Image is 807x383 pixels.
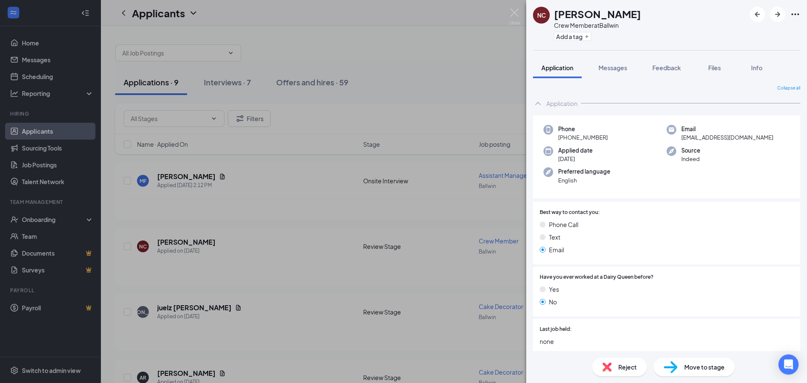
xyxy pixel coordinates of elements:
span: Best way to contact you: [540,209,600,217]
span: English [558,176,610,185]
button: ArrowRight [770,7,785,22]
div: Application [546,99,578,108]
button: PlusAdd a tag [554,32,591,41]
span: Messages [599,64,627,71]
span: Have you ever worked at a Dairy Queen before? [540,273,654,281]
span: Applied date [558,146,593,155]
div: NC [537,11,546,19]
svg: ArrowLeftNew [752,9,762,19]
span: No [549,297,557,306]
span: Move to stage [684,362,725,372]
span: [DATE] [558,155,593,163]
span: Reject [618,362,637,372]
span: Source [681,146,700,155]
span: Phone Call [549,220,578,229]
span: [EMAIL_ADDRESS][DOMAIN_NAME] [681,133,773,142]
span: Yes [549,285,559,294]
span: Info [751,64,762,71]
span: Text [549,232,560,242]
span: none [540,337,794,346]
span: Files [708,64,721,71]
svg: ChevronUp [533,98,543,108]
div: Crew Member at Ballwin [554,21,641,29]
svg: Plus [584,34,589,39]
span: Application [541,64,573,71]
div: Open Intercom Messenger [778,354,799,375]
span: Last job held: [540,325,572,333]
svg: Ellipses [790,9,800,19]
span: Preferred language [558,167,610,176]
span: Email [681,125,773,133]
h1: [PERSON_NAME] [554,7,641,21]
button: ArrowLeftNew [750,7,765,22]
span: Phone [558,125,608,133]
span: Collapse all [777,85,800,92]
span: [PHONE_NUMBER] [558,133,608,142]
span: Indeed [681,155,700,163]
svg: ArrowRight [773,9,783,19]
span: Feedback [652,64,681,71]
span: Email [549,245,564,254]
